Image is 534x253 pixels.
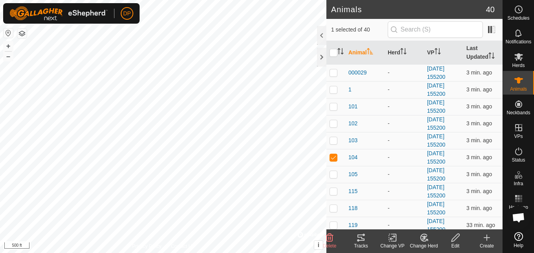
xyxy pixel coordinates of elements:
span: Infra [514,181,523,186]
button: – [4,52,13,61]
th: Last Updated [463,41,503,65]
input: Search (S) [388,21,483,38]
a: [DATE] 155200 [427,116,446,131]
span: 1 [348,86,352,94]
span: Sep 6, 2025, 2:38 PM [466,222,495,228]
button: Map Layers [17,29,27,38]
p-sorticon: Activate to sort [400,49,407,56]
p-sorticon: Activate to sort [337,49,344,56]
a: [DATE] 155200 [427,82,446,97]
a: [DATE] 155200 [427,201,446,216]
div: - [388,204,421,212]
span: 103 [348,136,357,145]
a: Privacy Policy [132,243,162,250]
span: 000029 [348,69,367,77]
img: Gallagher Logo [9,6,108,20]
div: Change Herd [408,242,440,249]
span: Status [512,158,525,162]
a: [DATE] 155200 [427,184,446,199]
a: [DATE] 155200 [427,65,446,80]
a: [DATE] 155200 [427,99,446,114]
span: Sep 6, 2025, 3:08 PM [466,205,492,211]
div: - [388,102,421,111]
div: Change VP [377,242,408,249]
a: [DATE] 155200 [427,167,446,182]
span: Sep 6, 2025, 3:08 PM [466,69,492,76]
span: Herds [512,63,525,68]
span: 105 [348,170,357,179]
span: 102 [348,119,357,128]
div: - [388,187,421,195]
span: 1 selected of 40 [331,26,388,34]
span: Sep 6, 2025, 3:08 PM [466,154,492,160]
div: Tracks [345,242,377,249]
span: Help [514,243,523,248]
div: - [388,69,421,77]
span: 104 [348,153,357,162]
span: i [318,242,319,248]
div: Create [471,242,503,249]
span: Delete [323,243,337,249]
th: Herd [385,41,424,65]
span: Neckbands [506,110,530,115]
div: - [388,86,421,94]
div: Open chat [507,206,530,229]
div: - [388,153,421,162]
th: VP [424,41,463,65]
span: Heatmap [509,205,528,210]
span: Schedules [507,16,529,20]
div: - [388,136,421,145]
a: [DATE] 155200 [427,150,446,165]
p-sorticon: Activate to sort [367,49,373,56]
a: Contact Us [171,243,194,250]
th: Animal [345,41,385,65]
span: Sep 6, 2025, 3:08 PM [466,103,492,110]
span: Notifications [506,39,531,44]
a: [DATE] 155200 [427,133,446,148]
button: + [4,41,13,51]
span: 101 [348,102,357,111]
span: Sep 6, 2025, 3:08 PM [466,120,492,126]
span: Sep 6, 2025, 3:08 PM [466,137,492,143]
div: Edit [440,242,471,249]
a: Help [503,229,534,251]
span: 40 [486,4,495,15]
button: Reset Map [4,28,13,38]
span: Sep 6, 2025, 3:08 PM [466,86,492,93]
button: i [314,241,323,249]
div: - [388,119,421,128]
div: - [388,170,421,179]
span: Sep 6, 2025, 3:08 PM [466,188,492,194]
span: 118 [348,204,357,212]
span: VPs [514,134,523,139]
span: 115 [348,187,357,195]
div: - [388,221,421,229]
span: DP [123,9,131,18]
p-sorticon: Activate to sort [435,49,441,56]
span: Sep 6, 2025, 3:08 PM [466,171,492,177]
span: Animals [510,87,527,91]
p-sorticon: Activate to sort [488,54,495,60]
span: 119 [348,221,357,229]
a: [DATE] 155200 [427,218,446,233]
h2: Animals [331,5,486,14]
